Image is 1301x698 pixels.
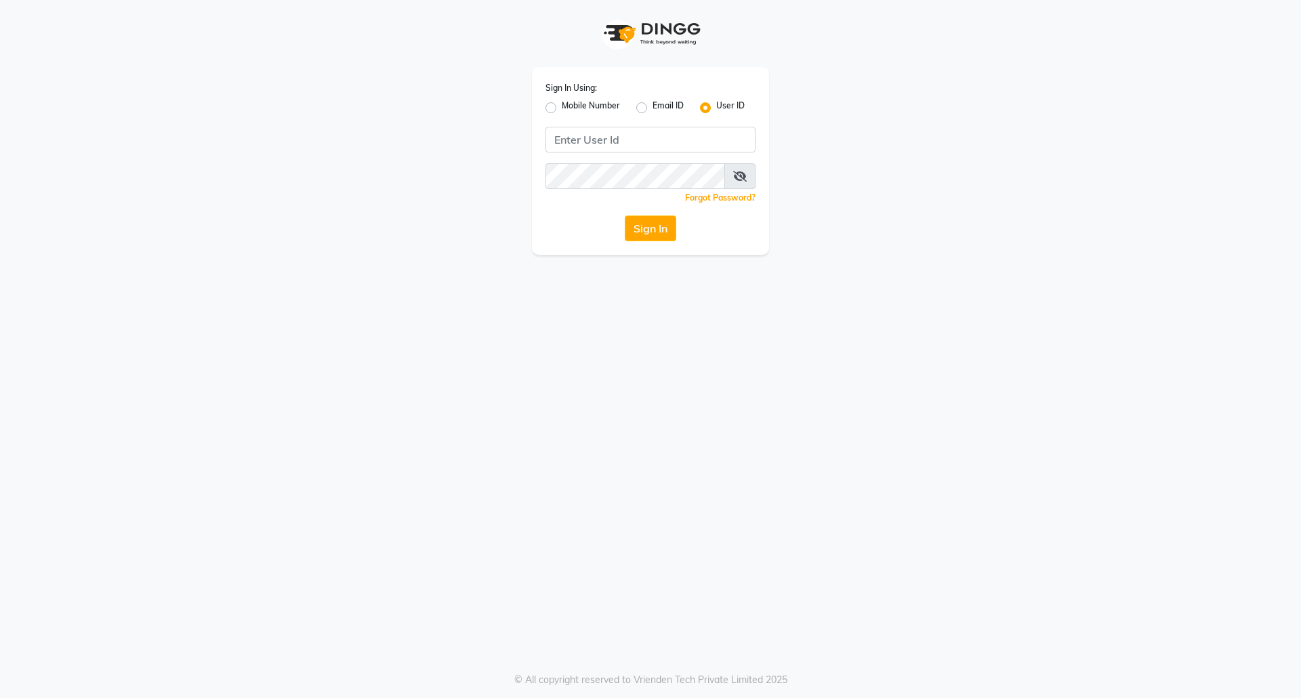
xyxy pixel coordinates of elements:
button: Sign In [625,215,676,241]
label: Mobile Number [562,100,620,116]
label: Email ID [653,100,684,116]
img: logo1.svg [596,14,705,54]
input: Username [545,127,756,152]
label: Sign In Using: [545,82,597,94]
input: Username [545,163,725,189]
label: User ID [716,100,745,116]
a: Forgot Password? [685,192,756,203]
